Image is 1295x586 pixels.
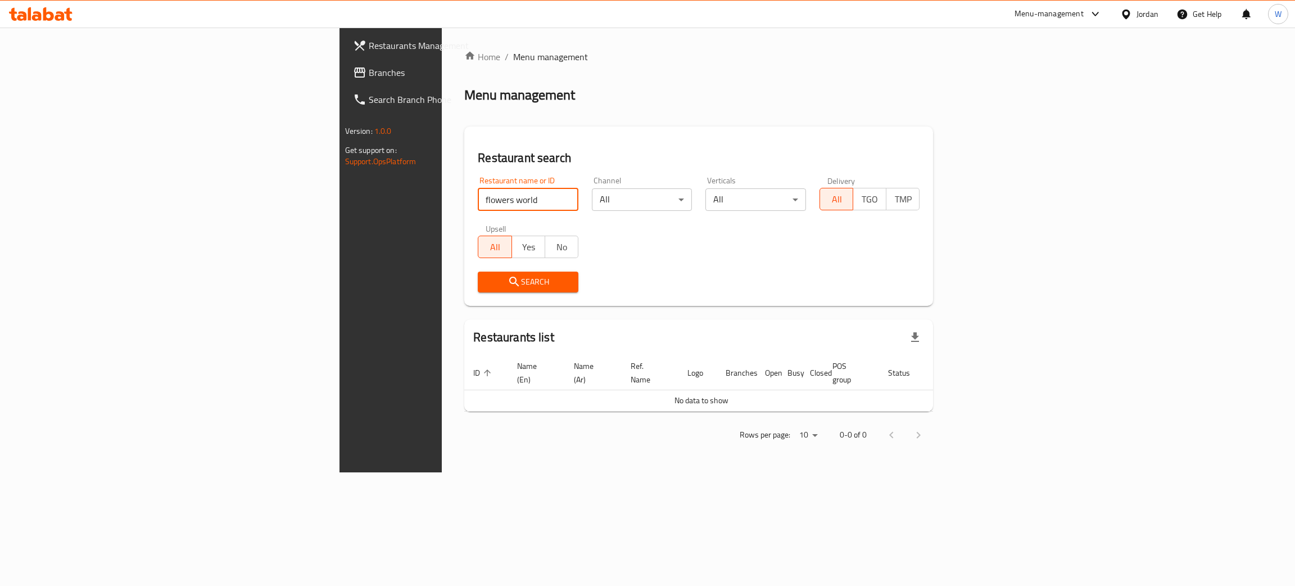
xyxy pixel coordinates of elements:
[369,93,547,106] span: Search Branch Phone
[717,356,756,390] th: Branches
[705,188,806,211] div: All
[487,275,569,289] span: Search
[478,272,578,292] button: Search
[592,188,692,211] div: All
[374,124,392,138] span: 1.0.0
[345,143,397,157] span: Get support on:
[574,359,608,386] span: Name (Ar)
[478,236,511,258] button: All
[344,86,556,113] a: Search Branch Phone
[825,191,849,208] span: All
[511,236,545,258] button: Yes
[344,59,556,86] a: Branches
[345,124,373,138] span: Version:
[740,428,790,442] p: Rows per page:
[545,236,578,258] button: No
[891,191,915,208] span: TMP
[832,359,866,386] span: POS group
[778,356,801,390] th: Busy
[345,154,416,169] a: Support.OpsPlatform
[888,366,925,380] span: Status
[478,150,920,166] h2: Restaurant search
[674,393,728,408] span: No data to show
[1136,8,1158,20] div: Jordan
[631,359,665,386] span: Ref. Name
[369,39,547,52] span: Restaurants Management
[483,239,507,255] span: All
[819,188,853,210] button: All
[1275,8,1282,20] span: W
[517,359,551,386] span: Name (En)
[550,239,574,255] span: No
[902,324,929,351] div: Export file
[486,224,506,232] label: Upsell
[344,32,556,59] a: Restaurants Management
[886,188,920,210] button: TMP
[464,356,977,412] table: enhanced table
[517,239,541,255] span: Yes
[801,356,823,390] th: Closed
[678,356,717,390] th: Logo
[853,188,886,210] button: TGO
[1015,7,1084,21] div: Menu-management
[473,366,495,380] span: ID
[464,50,933,64] nav: breadcrumb
[369,66,547,79] span: Branches
[756,356,778,390] th: Open
[473,329,554,346] h2: Restaurants list
[795,427,822,444] div: Rows per page:
[827,177,855,184] label: Delivery
[858,191,882,208] span: TGO
[478,188,578,211] input: Search for restaurant name or ID..
[840,428,867,442] p: 0-0 of 0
